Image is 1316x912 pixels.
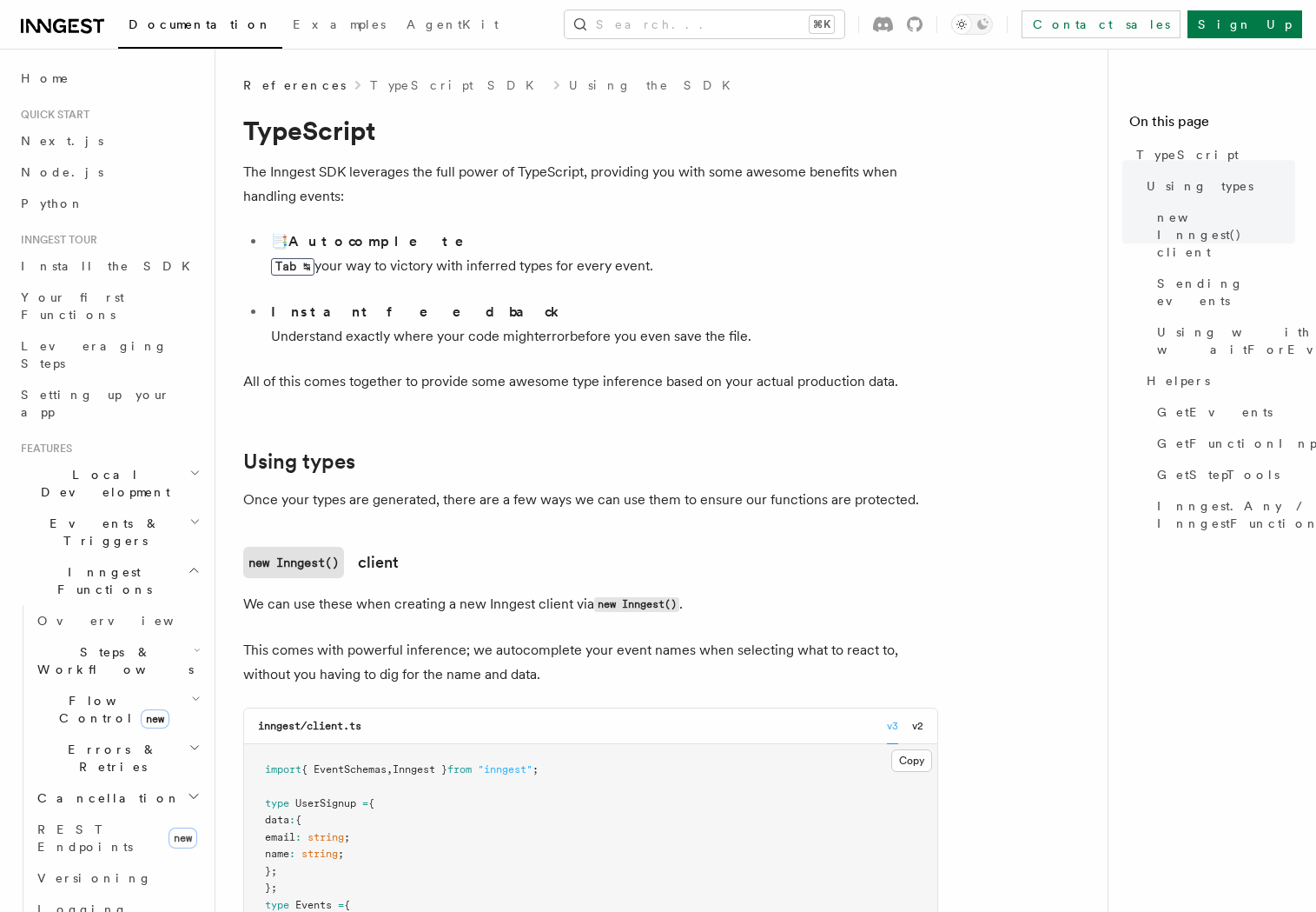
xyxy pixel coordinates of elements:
[243,77,346,94] span: References
[14,250,204,282] a: Install the SDK
[565,10,844,38] button: Search...⌘K
[30,789,181,807] span: Cancellation
[30,636,204,685] button: Steps & Workflows
[569,77,741,94] a: Using the SDK
[118,5,282,49] a: Documentation
[810,16,834,33] kbd: ⌘K
[891,749,932,772] button: Copy
[37,822,133,854] span: REST Endpoints
[265,848,289,860] span: name
[1129,139,1295,170] a: TypeScript
[288,233,488,250] strong: Autocomplete
[243,449,355,474] a: Using types
[37,614,216,628] span: Overview
[1157,275,1295,310] span: Sending events
[14,442,72,456] span: Features
[265,882,277,894] span: };
[338,848,344,860] span: ;
[1150,202,1295,268] a: new Inngest() client
[14,233,97,247] span: Inngest tour
[21,165,103,179] span: Node.js
[243,160,938,209] p: The Inngest SDK leverages the full power of TypeScript, providing you with some awesome benefits ...
[243,547,344,578] code: new Inngest()
[30,685,204,734] button: Flow Controlnew
[14,379,204,428] a: Setting up your app
[1140,170,1295,202] a: Using types
[243,547,399,578] a: new Inngest()client
[338,899,344,911] span: =
[243,115,938,146] h1: TypeScript
[21,70,69,87] span: Home
[14,108,89,122] span: Quick start
[295,899,332,911] span: Events
[271,303,560,320] strong: Instant feedback
[1147,177,1253,195] span: Using types
[308,831,344,843] span: string
[1150,396,1295,428] a: GetEvents
[1150,490,1295,539] a: Inngest.Any / InngestFunction.Any
[14,459,204,508] button: Local Development
[1150,428,1295,459] a: GetFunctionInput
[14,282,204,330] a: Your first Functions
[301,848,338,860] span: string
[14,508,204,556] button: Events & Triggers
[1129,111,1295,139] h4: On this page
[243,488,938,512] p: Once your types are generated, there are a few ways we can use them to ensure our functions are p...
[30,814,204,862] a: REST Endpointsnew
[295,814,301,826] span: {
[30,605,204,636] a: Overview
[265,865,277,877] span: };
[393,763,447,776] span: Inngest }
[1157,209,1295,261] span: new Inngest() client
[14,330,204,379] a: Leveraging Steps
[30,741,188,776] span: Errors & Retries
[265,797,289,809] span: type
[21,134,103,148] span: Next.js
[271,258,314,276] kbd: Tab ↹
[21,388,170,419] span: Setting up your app
[1157,466,1280,483] span: GetStepTools
[289,814,295,826] span: :
[265,831,295,843] span: email
[243,592,938,617] p: We can use these when creating a new Inngest client via .
[594,597,679,612] code: new Inngest()
[912,709,923,744] button: v2
[37,871,152,885] span: Versioning
[370,77,545,94] a: TypeScript SDK
[30,643,194,678] span: Steps & Workflows
[1157,403,1273,421] span: GetEvents
[1147,372,1210,389] span: Helpers
[21,196,84,210] span: Python
[951,14,993,35] button: Toggle dark mode
[169,828,197,849] span: new
[295,797,356,809] span: UserSignup
[14,188,204,219] a: Python
[243,369,938,394] p: All of this comes together to provide some awesome type inference based on your actual production...
[532,763,539,776] span: ;
[447,763,472,776] span: from
[14,556,204,605] button: Inngest Functions
[368,797,374,809] span: {
[265,814,289,826] span: data
[258,720,361,732] code: inngest/client.ts
[1150,459,1295,490] a: GetStepTools
[478,763,532,776] span: "inngest"
[266,230,938,293] li: 📑 your way to victory with inferred types for every event.
[14,515,189,549] span: Events & Triggers
[344,899,350,911] span: {
[293,17,386,31] span: Examples
[14,63,204,94] a: Home
[1140,365,1295,396] a: Helpers
[289,848,295,860] span: :
[282,5,396,47] a: Examples
[539,328,570,344] span: error
[14,125,204,156] a: Next.js
[30,734,204,782] button: Errors & Retries
[21,339,168,370] span: Leveraging Steps
[1187,10,1302,38] a: Sign Up
[265,899,289,911] span: type
[14,156,204,188] a: Node.js
[21,259,201,273] span: Install the SDK
[1150,316,1295,365] a: Using with waitForEvent
[141,709,169,729] span: new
